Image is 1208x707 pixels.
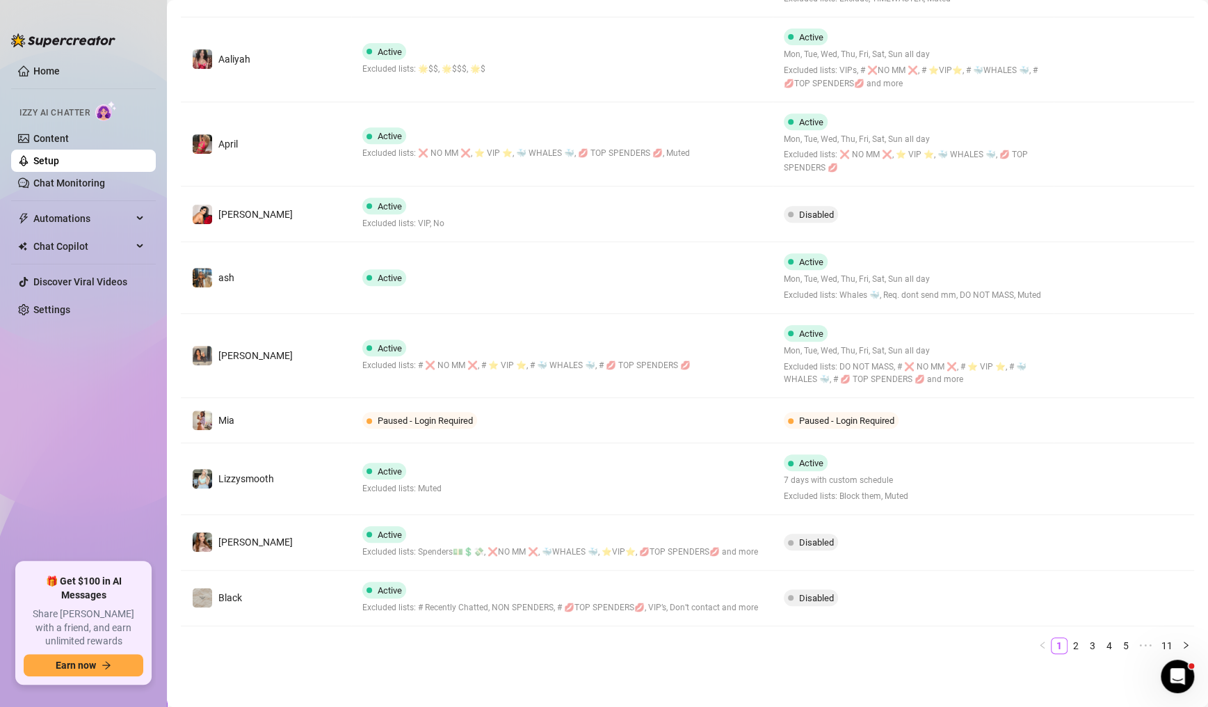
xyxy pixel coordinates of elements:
[218,54,250,65] span: Aaliyah
[362,359,691,372] span: Excluded lists: # ❌ NO MM ❌, # ⭐️ VIP ⭐️, # 🐳 WHALES 🐳, # 💋 TOP SPENDERS 💋
[1118,638,1134,653] a: 5
[193,205,212,224] img: Sophia
[784,490,908,503] span: Excluded lists: Block them, Muted
[378,466,402,477] span: Active
[378,343,402,353] span: Active
[218,473,274,484] span: Lizzysmooth
[33,177,105,189] a: Chat Monitoring
[1157,637,1177,654] li: 11
[1052,638,1067,653] a: 1
[24,607,143,649] span: Share [PERSON_NAME] with a friend, and earn unlimited rewards
[218,415,234,426] span: Mia
[784,64,1042,90] span: Excluded lists: VIPs, # ❌NO MM ❌, # ⭐️VIP⭐️, # 🐳WHALES 🐳, # 💋TOP SPENDERS💋 and more
[799,415,894,426] span: Paused - Login Required
[1177,637,1194,654] li: Next Page
[1085,638,1100,653] a: 3
[378,415,473,426] span: Paused - Login Required
[33,65,60,77] a: Home
[18,213,29,224] span: thunderbolt
[1034,637,1051,654] li: Previous Page
[378,201,402,212] span: Active
[378,273,402,283] span: Active
[33,207,132,230] span: Automations
[33,155,59,166] a: Setup
[362,482,442,495] span: Excluded lists: Muted
[218,350,293,361] span: [PERSON_NAME]
[1038,641,1047,649] span: left
[193,532,212,552] img: Chloe
[1034,637,1051,654] button: left
[193,134,212,154] img: April
[218,209,293,220] span: [PERSON_NAME]
[1134,637,1157,654] li: Next 5 Pages
[95,101,117,121] img: AI Chatter
[378,47,402,57] span: Active
[193,411,212,430] img: Mia
[799,209,834,220] span: Disabled
[362,217,444,230] span: Excluded lists: VIP, No
[11,33,115,47] img: logo-BBDzfeDw.svg
[784,273,1041,286] span: Mon, Tue, Wed, Thu, Fri, Sat, Sun all day
[1118,637,1134,654] li: 5
[1102,638,1117,653] a: 4
[784,48,1042,61] span: Mon, Tue, Wed, Thu, Fri, Sat, Sun all day
[33,304,70,315] a: Settings
[799,537,834,548] span: Disabled
[799,593,834,603] span: Disabled
[102,660,111,670] span: arrow-right
[1084,637,1101,654] li: 3
[784,148,1042,175] span: Excluded lists: ❌ NO MM ❌, ⭐️ VIP ⭐️, 🐳 WHALES 🐳, 💋 TOP SPENDERS 💋
[784,289,1041,302] span: Excluded lists: Whales 🐳, Req. dont send mm, DO NOT MASS, Muted
[193,346,212,365] img: Esmeralda
[362,63,485,76] span: Excluded lists: 🌟️$$, 🌟️$$$, 🌟️$
[1161,660,1194,693] iframe: Intercom live chat
[1177,637,1194,654] button: right
[18,241,27,251] img: Chat Copilot
[378,530,402,540] span: Active
[33,235,132,257] span: Chat Copilot
[362,601,758,614] span: Excluded lists: # Recently Chatted, NON SPENDERS, # 💋TOP SPENDERS💋, VIP’s, Don’t contact and more
[1134,637,1157,654] span: •••
[218,138,238,150] span: April
[784,133,1042,146] span: Mon, Tue, Wed, Thu, Fri, Sat, Sun all day
[24,654,143,676] button: Earn nowarrow-right
[378,585,402,596] span: Active
[218,537,293,548] span: [PERSON_NAME]
[799,117,823,127] span: Active
[193,268,212,287] img: ash
[362,546,758,559] span: Excluded lists: Spenders💵💲💸, ❌NO MM ❌, 🐳WHALES 🐳, ⭐️VIP⭐️, 💋TOP SPENDERS💋 and more
[33,276,127,287] a: Discover Viral Videos
[24,575,143,602] span: 🎁 Get $100 in AI Messages
[784,360,1042,387] span: Excluded lists: DO NOT MASS, # ❌ NO MM ❌, # ⭐️ VIP ⭐️, # 🐳 WHALES 🐳, # 💋 TOP SPENDERS 💋 and more
[193,469,212,488] img: Lizzysmooth
[1101,637,1118,654] li: 4
[362,147,690,160] span: Excluded lists: ❌ NO MM ❌, ⭐️ VIP ⭐️, 🐳 WHALES 🐳, 💋 TOP SPENDERS 💋, Muted
[784,474,908,487] span: 7 days with custom schedule
[1068,637,1084,654] li: 2
[1068,638,1084,653] a: 2
[218,592,242,603] span: Black
[378,131,402,141] span: Active
[1182,641,1190,649] span: right
[218,272,234,283] span: ash
[799,32,823,42] span: Active
[1157,638,1177,653] a: 11
[799,328,823,339] span: Active
[799,257,823,267] span: Active
[56,660,96,671] span: Earn now
[1051,637,1068,654] li: 1
[193,49,212,69] img: Aaliyah
[799,458,823,468] span: Active
[193,588,212,607] img: Black
[784,344,1042,358] span: Mon, Tue, Wed, Thu, Fri, Sat, Sun all day
[19,106,90,120] span: Izzy AI Chatter
[33,133,69,144] a: Content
